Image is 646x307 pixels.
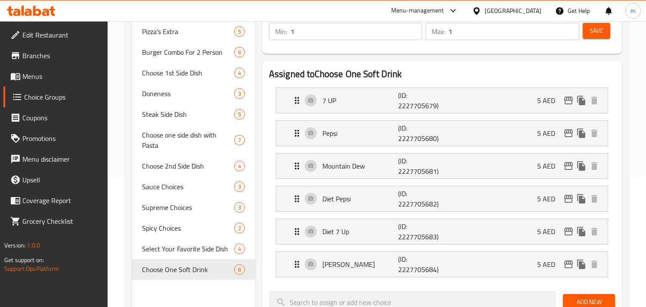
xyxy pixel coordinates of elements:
[588,258,601,271] button: delete
[22,30,101,40] span: Edit Restaurant
[3,87,108,107] a: Choice Groups
[537,95,562,106] p: 5 AED
[588,160,601,172] button: delete
[142,182,234,192] span: Sauce Choices
[322,161,398,171] p: Mountain Dew
[22,71,101,81] span: Menus
[3,107,108,128] a: Coupons
[235,245,244,253] span: 4
[322,95,398,106] p: 7 UP
[22,154,101,164] span: Menu disclaimer
[132,83,255,104] div: Doneness3
[132,176,255,197] div: Sauce Choices3
[235,224,244,232] span: 2
[234,26,245,37] div: Choices
[235,266,244,274] span: 6
[235,204,244,212] span: 3
[398,221,449,242] p: (ID: 2227705683)
[235,28,244,36] span: 5
[537,128,562,138] p: 5 AED
[132,218,255,238] div: Spicy Choices2
[485,6,541,16] div: [GEOGRAPHIC_DATA]
[583,23,610,39] button: Save
[234,182,245,192] div: Choices
[269,117,615,150] li: Expand
[562,192,575,205] button: edit
[4,254,44,266] span: Get support on:
[588,225,601,238] button: delete
[562,258,575,271] button: edit
[132,63,255,83] div: Choose 1st Side Dish4
[391,6,444,16] div: Menu-management
[142,26,234,37] span: Pizza's Extra
[276,219,608,244] div: Expand
[142,161,234,171] span: Choose 2nd Side Dish
[132,197,255,218] div: Supreme Choices3
[142,264,234,275] span: Choose One Soft Drink
[22,50,101,61] span: Branches
[562,127,575,140] button: edit
[276,153,608,179] div: Expand
[4,263,59,274] a: Support.OpsPlatform
[235,136,244,144] span: 7
[22,175,101,185] span: Upsell
[142,244,234,254] span: Select Your Favorite Side Dish
[235,162,244,170] span: 4
[132,238,255,259] div: Select Your Favorite Side Dish4
[3,169,108,190] a: Upsell
[562,225,575,238] button: edit
[631,6,636,16] span: m
[142,202,234,213] span: Supreme Choices
[398,188,449,209] p: (ID: 2227705682)
[575,94,588,107] button: duplicate
[575,192,588,205] button: duplicate
[142,47,234,57] span: Burger Combo For 2 Person
[142,88,234,99] span: Doneness
[3,66,108,87] a: Menus
[575,225,588,238] button: duplicate
[276,252,608,277] div: Expand
[234,202,245,213] div: Choices
[132,156,255,176] div: Choose 2nd Side Dish4
[322,128,398,138] p: Pepsi
[132,104,255,125] div: Steak Side Dish5
[22,195,101,206] span: Coverage Report
[235,90,244,98] span: 3
[22,133,101,144] span: Promotions
[276,186,608,211] div: Expand
[575,160,588,172] button: duplicate
[432,26,445,37] p: Max:
[235,48,244,56] span: 6
[234,135,245,145] div: Choices
[588,94,601,107] button: delete
[24,92,101,102] span: Choice Groups
[3,25,108,45] a: Edit Restaurant
[142,130,234,150] span: Choose one side dish with Pasta
[3,45,108,66] a: Branches
[269,150,615,182] li: Expand
[275,26,287,37] p: Min:
[142,223,234,233] span: Spicy Choices
[132,42,255,63] div: Burger Combo For 2 Person6
[235,110,244,119] span: 5
[398,254,449,275] p: (ID: 2227705684)
[269,68,615,81] h2: Assigned to Choose One Soft Drink
[537,194,562,204] p: 5 AED
[3,128,108,149] a: Promotions
[322,226,398,237] p: Diet 7 Up
[588,192,601,205] button: delete
[398,123,449,144] p: (ID: 2227705680)
[398,90,449,111] p: (ID: 2227705679)
[234,88,245,99] div: Choices
[276,88,608,113] div: Expand
[132,21,255,42] div: Pizza's Extra5
[322,259,398,269] p: [PERSON_NAME]
[276,121,608,146] div: Expand
[142,68,234,78] span: Choose 1st Side Dish
[4,240,25,251] span: Version:
[22,216,101,226] span: Grocery Checklist
[142,109,234,119] span: Steak Side Dish
[562,160,575,172] button: edit
[22,113,101,123] span: Coupons
[575,127,588,140] button: duplicate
